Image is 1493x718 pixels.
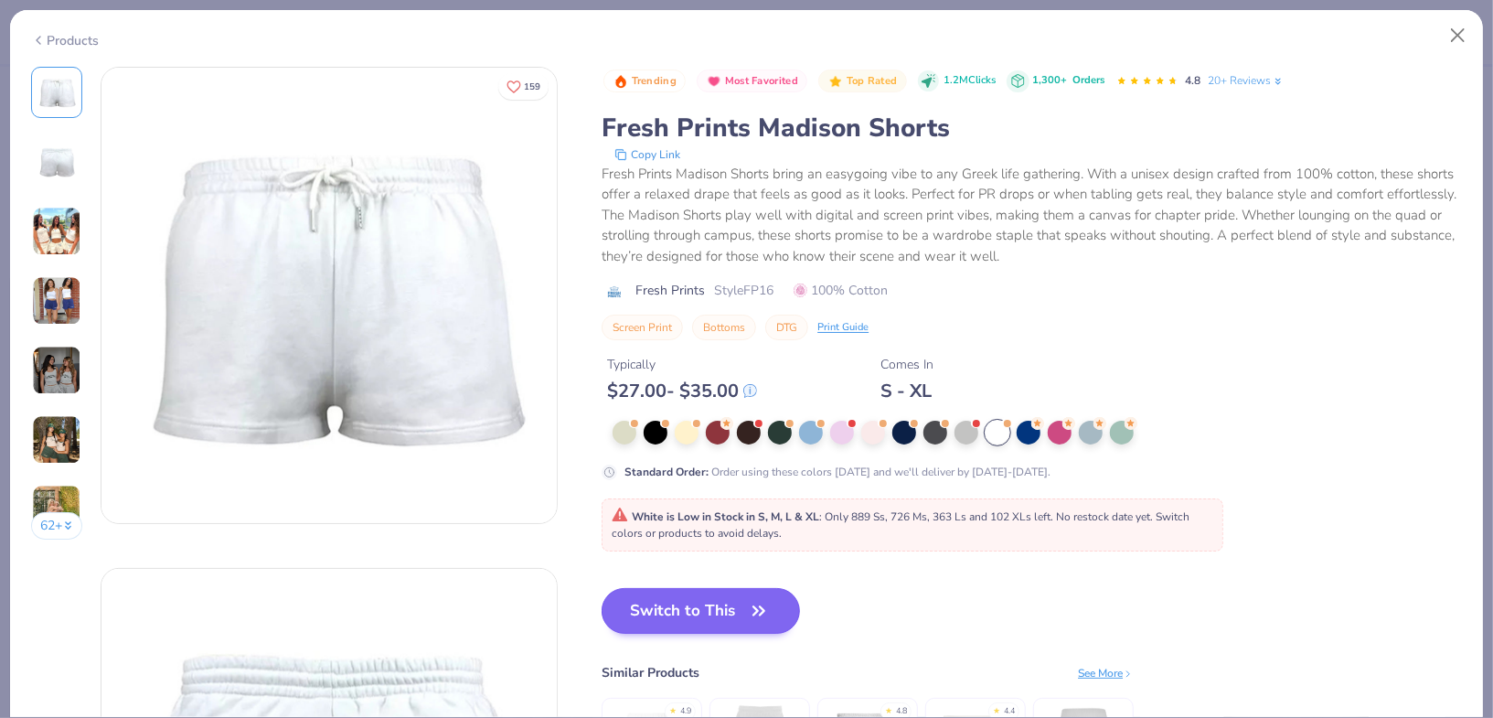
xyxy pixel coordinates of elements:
div: Typically [607,355,757,374]
div: 4.4 [1004,705,1015,718]
a: 20+ Reviews [1209,72,1285,89]
img: Top Rated sort [828,74,843,89]
span: Trending [632,76,677,86]
span: Fresh Prints [635,281,705,300]
span: 1.2M Clicks [944,73,996,89]
img: Most Favorited sort [707,74,721,89]
button: Screen Print [602,315,683,340]
img: Front [101,68,557,523]
div: $ 27.00 - $ 35.00 [607,380,757,402]
img: Front [35,70,79,114]
span: 100% Cotton [794,281,888,300]
div: Print Guide [817,320,869,336]
span: : Only 889 Ss, 726 Ms, 363 Ls and 102 XLs left. No restock date yet. Switch colors or products to... [612,509,1189,541]
img: Trending sort [613,74,628,89]
img: User generated content [32,346,81,395]
strong: Standard Order : [624,465,709,479]
span: Orders [1073,73,1105,87]
div: 1,300+ [1033,73,1105,89]
button: Badge Button [603,70,686,93]
button: Switch to This [602,588,800,634]
div: See More [1078,665,1134,681]
div: 4.8 [896,705,907,718]
div: ★ [669,705,677,713]
img: Back [35,140,79,184]
div: Similar Products [602,663,699,682]
div: ★ [885,705,892,713]
img: User generated content [32,276,81,326]
span: Top Rated [847,76,898,86]
div: S - XL [880,380,933,402]
div: ★ [993,705,1000,713]
div: Fresh Prints Madison Shorts [602,111,1462,145]
div: Fresh Prints Madison Shorts bring an easygoing vibe to any Greek life gathering. With a unisex de... [602,164,1462,267]
button: 62+ [31,512,83,540]
button: Badge Button [697,70,807,93]
img: User generated content [32,485,81,534]
span: 4.8 [1186,73,1201,88]
button: Close [1441,18,1476,53]
img: User generated content [32,415,81,465]
strong: White is Low in Stock in S, M, L & XL [632,509,819,524]
img: brand logo [602,284,626,299]
img: User generated content [32,207,81,256]
button: DTG [765,315,808,340]
span: Style FP16 [714,281,773,300]
div: Products [31,31,100,50]
button: copy to clipboard [609,145,686,164]
span: 159 [524,82,540,91]
div: 4.9 [680,705,691,718]
span: Most Favorited [725,76,798,86]
div: Comes In [880,355,933,374]
button: Like [498,73,549,100]
button: Badge Button [818,70,906,93]
button: Bottoms [692,315,756,340]
div: 4.8 Stars [1116,67,1178,96]
div: Order using these colors [DATE] and we'll deliver by [DATE]-[DATE]. [624,464,1050,480]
